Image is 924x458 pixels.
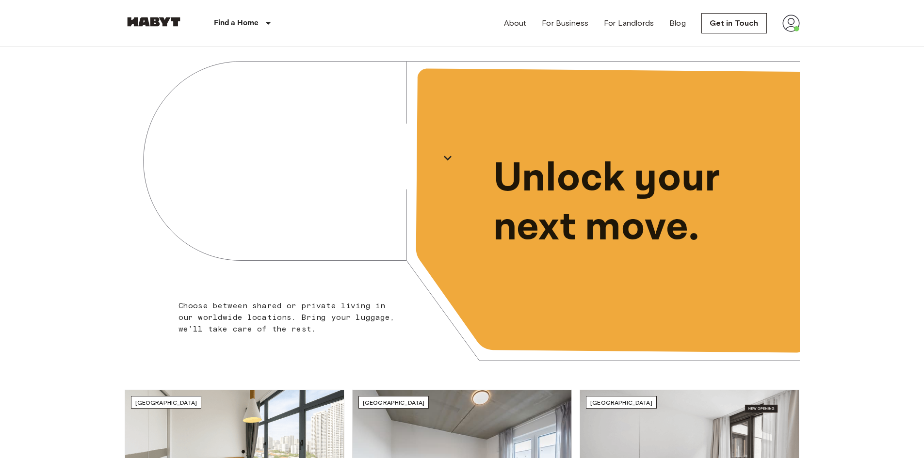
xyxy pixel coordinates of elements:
[504,17,527,29] a: About
[214,17,259,29] p: Find a Home
[135,399,197,406] span: [GEOGRAPHIC_DATA]
[590,399,652,406] span: [GEOGRAPHIC_DATA]
[669,17,686,29] a: Blog
[125,17,183,27] img: Habyt
[178,300,401,335] p: Choose between shared or private living in our worldwide locations. Bring your luggage, we'll tak...
[604,17,654,29] a: For Landlords
[542,17,588,29] a: For Business
[701,13,767,33] a: Get in Touch
[493,154,784,252] p: Unlock your next move.
[363,399,425,406] span: [GEOGRAPHIC_DATA]
[782,15,800,32] img: avatar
